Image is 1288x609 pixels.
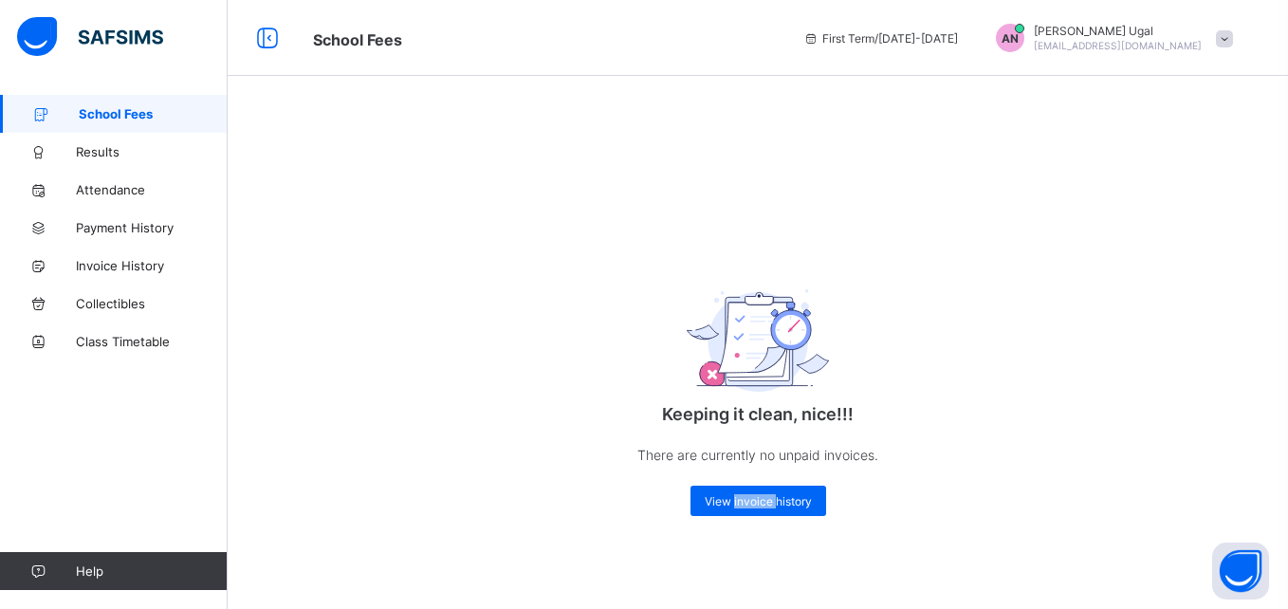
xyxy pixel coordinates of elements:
span: School Fees [313,30,402,49]
button: Open asap [1212,543,1269,600]
img: safsims [17,17,163,57]
span: Invoice History [76,258,228,273]
span: Collectibles [76,296,228,311]
span: Attendance [76,182,228,197]
span: session/term information [803,31,958,46]
span: Payment History [76,220,228,235]
img: empty_exam.25ac31c7e64bfa8fcc0a6b068b22d071.svg [687,289,829,393]
div: Keeping it clean, nice!!! [568,237,948,536]
span: View invoice history [705,494,812,508]
span: School Fees [79,106,228,121]
span: [PERSON_NAME] Ugal [1034,24,1202,38]
span: [EMAIL_ADDRESS][DOMAIN_NAME] [1034,40,1202,51]
span: Help [76,563,227,579]
p: Keeping it clean, nice!!! [568,404,948,424]
p: There are currently no unpaid invoices. [568,443,948,467]
div: AnthonyUgal [977,24,1242,52]
span: Class Timetable [76,334,228,349]
span: AN [1002,31,1019,46]
span: Results [76,144,228,159]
